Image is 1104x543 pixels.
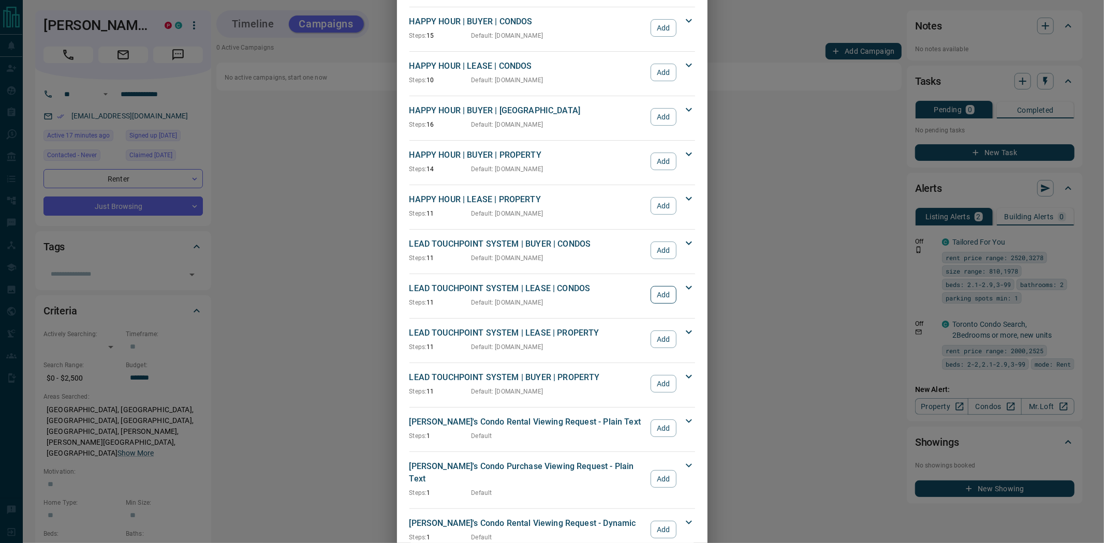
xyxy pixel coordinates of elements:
p: 15 [409,31,472,40]
span: Steps: [409,343,427,351]
div: HAPPY HOUR | BUYER | [GEOGRAPHIC_DATA]Steps:16Default: [DOMAIN_NAME]Add [409,102,695,131]
span: Steps: [409,165,427,173]
p: 11 [409,387,472,396]
div: LEAD TOUCHPOINT SYSTEM | BUYER | CONDOSSteps:11Default: [DOMAIN_NAME]Add [409,236,695,265]
p: 11 [409,342,472,352]
p: 1 [409,533,472,542]
p: 1 [409,488,472,497]
button: Add [651,197,676,215]
span: Steps: [409,121,427,128]
p: 11 [409,298,472,307]
button: Add [651,64,676,81]
span: Steps: [409,489,427,496]
p: Default : [DOMAIN_NAME] [472,387,543,396]
p: Default : [DOMAIN_NAME] [472,31,543,40]
button: Add [651,521,676,538]
p: HAPPY HOUR | BUYER | [GEOGRAPHIC_DATA] [409,104,646,117]
p: Default : [DOMAIN_NAME] [472,342,543,352]
p: [PERSON_NAME]'s Condo Rental Viewing Request - Dynamic [409,517,646,530]
p: LEAD TOUCHPOINT SYSTEM | LEASE | PROPERTY [409,327,646,339]
p: 16 [409,120,472,129]
button: Add [651,153,676,170]
button: Add [651,470,676,488]
button: Add [651,242,676,259]
button: Add [651,419,676,437]
span: Steps: [409,432,427,440]
p: [PERSON_NAME]'s Condo Purchase Viewing Request - Plain Text [409,460,646,485]
p: LEAD TOUCHPOINT SYSTEM | LEASE | CONDOS [409,282,646,295]
div: HAPPY HOUR | LEASE | PROPERTYSteps:11Default: [DOMAIN_NAME]Add [409,191,695,220]
div: [PERSON_NAME]'s Condo Purchase Viewing Request - Plain TextSteps:1DefaultAdd [409,458,695,500]
span: Steps: [409,77,427,84]
p: Default : [DOMAIN_NAME] [472,253,543,263]
span: Steps: [409,388,427,395]
p: HAPPY HOUR | LEASE | CONDOS [409,60,646,72]
button: Add [651,19,676,37]
p: Default : [DOMAIN_NAME] [472,164,543,174]
p: Default [472,431,492,441]
div: HAPPY HOUR | BUYER | PROPERTYSteps:14Default: [DOMAIN_NAME]Add [409,147,695,176]
button: Add [651,330,676,348]
p: 10 [409,76,472,85]
p: 1 [409,431,472,441]
div: LEAD TOUCHPOINT SYSTEM | LEASE | CONDOSSteps:11Default: [DOMAIN_NAME]Add [409,280,695,309]
span: Steps: [409,254,427,262]
p: Default : [DOMAIN_NAME] [472,76,543,85]
span: Steps: [409,299,427,306]
div: [PERSON_NAME]'s Condo Rental Viewing Request - Plain TextSteps:1DefaultAdd [409,414,695,443]
button: Add [651,108,676,126]
div: LEAD TOUCHPOINT SYSTEM | LEASE | PROPERTYSteps:11Default: [DOMAIN_NAME]Add [409,325,695,354]
p: Default [472,533,492,542]
button: Add [651,375,676,393]
span: Steps: [409,210,427,217]
p: 11 [409,253,472,263]
p: 11 [409,209,472,218]
p: HAPPY HOUR | BUYER | PROPERTY [409,149,646,161]
p: Default : [DOMAIN_NAME] [472,298,543,307]
span: Steps: [409,534,427,541]
p: HAPPY HOUR | BUYER | CONDOS [409,16,646,28]
p: LEAD TOUCHPOINT SYSTEM | BUYER | CONDOS [409,238,646,250]
p: Default [472,488,492,497]
div: HAPPY HOUR | BUYER | CONDOSSteps:15Default: [DOMAIN_NAME]Add [409,13,695,42]
p: [PERSON_NAME]'s Condo Rental Viewing Request - Plain Text [409,416,646,428]
p: Default : [DOMAIN_NAME] [472,209,543,218]
p: 14 [409,164,472,174]
p: LEAD TOUCHPOINT SYSTEM | BUYER | PROPERTY [409,371,646,384]
button: Add [651,286,676,304]
p: Default : [DOMAIN_NAME] [472,120,543,129]
span: Steps: [409,32,427,39]
div: HAPPY HOUR | LEASE | CONDOSSteps:10Default: [DOMAIN_NAME]Add [409,58,695,87]
p: HAPPY HOUR | LEASE | PROPERTY [409,193,646,206]
div: LEAD TOUCHPOINT SYSTEM | BUYER | PROPERTYSteps:11Default: [DOMAIN_NAME]Add [409,369,695,398]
